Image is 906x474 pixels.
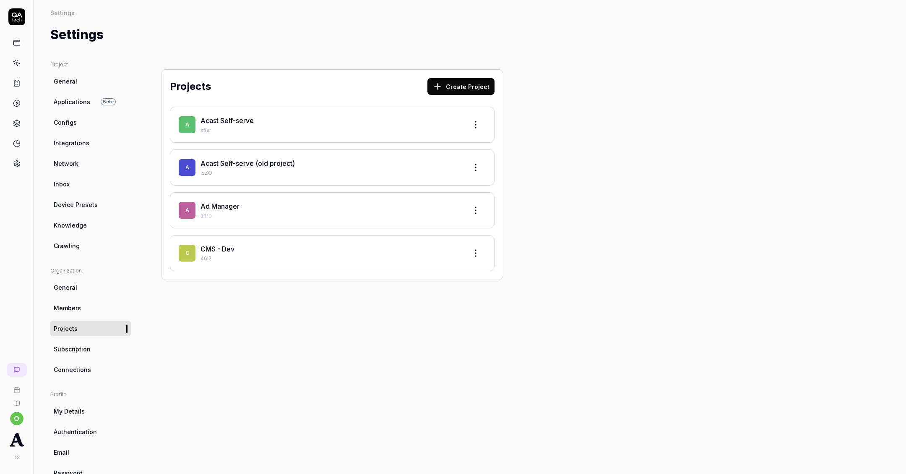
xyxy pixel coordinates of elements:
span: My Details [54,407,85,416]
a: Knowledge [50,217,131,233]
img: Acast Logo [9,432,24,447]
a: Acast Self-serve (old project) [200,159,295,168]
span: Members [54,304,81,312]
span: General [54,77,77,86]
span: Authentication [54,427,97,436]
a: Network [50,156,131,171]
a: Subscription [50,341,131,357]
span: Integrations [54,139,89,147]
span: Applications [54,97,90,106]
a: Members [50,300,131,316]
a: Ad Manager [200,202,240,210]
a: My Details [50,403,131,419]
p: IsZO [200,169,461,177]
div: Project [50,61,131,68]
button: Create Project [427,78,495,95]
p: arPo [200,212,461,220]
span: Beta [101,98,116,105]
span: C [179,245,195,262]
span: Subscription [54,345,91,354]
span: Inbox [54,180,70,189]
a: Device Presets [50,197,131,212]
a: Inbox [50,176,131,192]
a: Acast Self-serve [200,116,254,125]
span: Knowledge [54,221,87,230]
h2: Projects [170,79,211,94]
span: Network [54,159,78,168]
a: CMS - Dev [200,245,234,253]
p: 46i2 [200,255,461,262]
div: Settings [50,8,75,17]
a: Projects [50,321,131,336]
a: Authentication [50,424,131,440]
span: Connections [54,365,91,374]
span: A [179,202,195,219]
a: General [50,73,131,89]
div: Organization [50,267,131,275]
button: o [10,412,23,425]
span: Device Presets [54,200,98,209]
button: Acast Logo [3,425,30,449]
a: New conversation [7,363,27,377]
div: Profile [50,391,131,398]
span: A [179,116,195,133]
a: Book a call with us [3,380,30,393]
span: Configs [54,118,77,127]
span: Email [54,448,69,457]
h1: Settings [50,25,104,44]
a: Crawling [50,238,131,254]
span: Projects [54,324,78,333]
p: x5sr [200,126,461,134]
span: General [54,283,77,292]
a: Email [50,445,131,460]
span: A [179,159,195,176]
a: Connections [50,362,131,377]
a: Documentation [3,393,30,407]
span: Crawling [54,241,80,250]
a: Configs [50,115,131,130]
a: ApplicationsBeta [50,94,131,110]
a: Integrations [50,135,131,151]
a: General [50,280,131,295]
